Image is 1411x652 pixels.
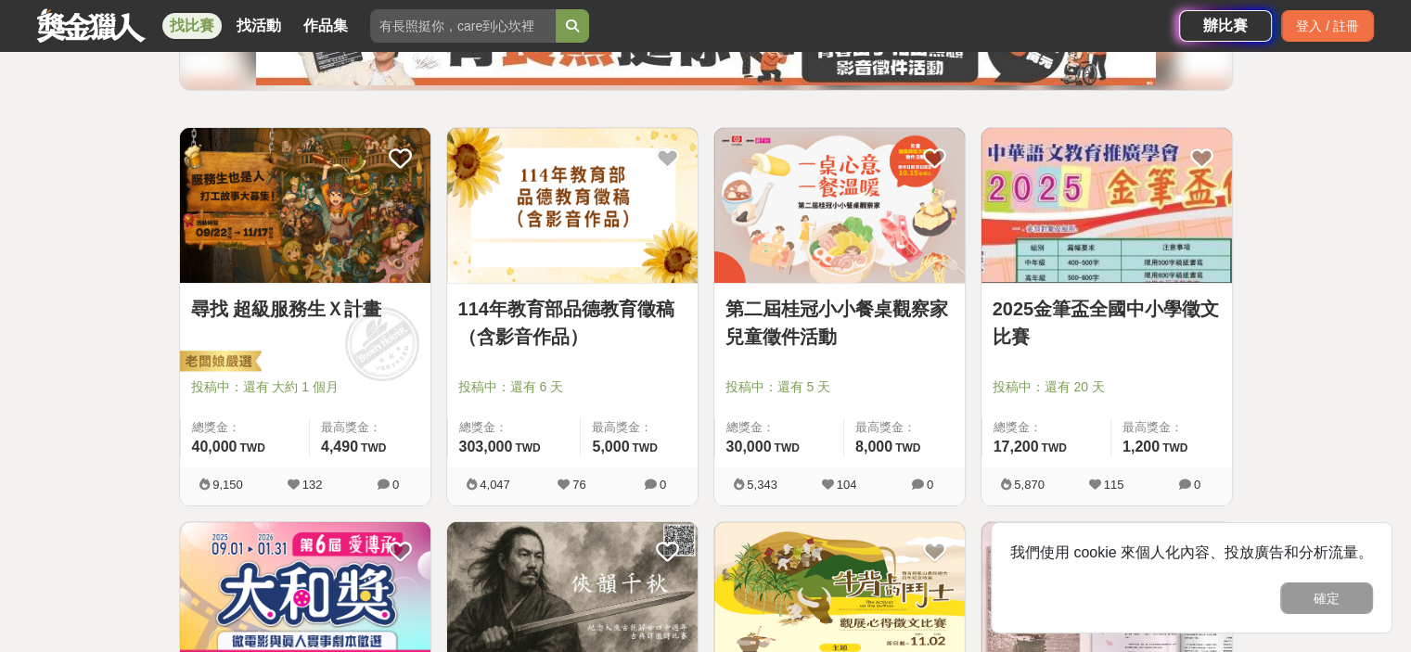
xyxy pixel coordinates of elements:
[239,441,264,454] span: TWD
[191,295,419,323] a: 尋找 超級服務生Ｘ計畫
[229,13,289,39] a: 找活動
[714,128,965,284] a: Cover Image
[981,128,1232,284] a: Cover Image
[660,478,666,492] span: 0
[458,295,686,351] a: 114年教育部品德教育徵稿（含影音作品）
[927,478,933,492] span: 0
[1162,441,1187,454] span: TWD
[192,439,237,454] span: 40,000
[447,128,698,284] a: Cover Image
[180,128,430,284] a: Cover Image
[632,441,657,454] span: TWD
[714,128,965,283] img: Cover Image
[180,128,430,283] img: Cover Image
[480,478,510,492] span: 4,047
[192,418,298,437] span: 總獎金：
[370,9,556,43] input: 有長照挺你，care到心坎裡！青春出手，拍出照顧 影音徵件活動
[774,441,799,454] span: TWD
[1041,441,1066,454] span: TWD
[895,441,920,454] span: TWD
[837,478,857,492] span: 104
[447,128,698,283] img: Cover Image
[515,441,540,454] span: TWD
[176,350,262,376] img: 老闆娘嚴選
[361,441,386,454] span: TWD
[321,418,419,437] span: 最高獎金：
[725,295,954,351] a: 第二屆桂冠小小餐桌觀察家兒童徵件活動
[592,418,686,437] span: 最高獎金：
[392,478,399,492] span: 0
[302,478,323,492] span: 132
[296,13,355,39] a: 作品集
[1281,10,1374,42] div: 登入 / 註冊
[212,478,243,492] span: 9,150
[1010,544,1373,560] span: 我們使用 cookie 來個人化內容、投放廣告和分析流量。
[572,478,585,492] span: 76
[459,439,513,454] span: 303,000
[747,478,777,492] span: 5,343
[191,377,419,397] span: 投稿中：還有 大約 1 個月
[726,439,772,454] span: 30,000
[1014,478,1045,492] span: 5,870
[994,439,1039,454] span: 17,200
[1104,478,1124,492] span: 115
[855,418,954,437] span: 最高獎金：
[1194,478,1200,492] span: 0
[321,439,358,454] span: 4,490
[1122,439,1160,454] span: 1,200
[725,377,954,397] span: 投稿中：還有 5 天
[1179,10,1272,42] a: 辦比賽
[855,439,892,454] span: 8,000
[1122,418,1221,437] span: 最高獎金：
[459,418,570,437] span: 總獎金：
[1280,582,1373,614] button: 確定
[162,13,222,39] a: 找比賽
[458,377,686,397] span: 投稿中：還有 6 天
[994,418,1099,437] span: 總獎金：
[993,295,1221,351] a: 2025金筆盃全國中小學徵文比賽
[981,128,1232,283] img: Cover Image
[592,439,629,454] span: 5,000
[726,418,832,437] span: 總獎金：
[993,377,1221,397] span: 投稿中：還有 20 天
